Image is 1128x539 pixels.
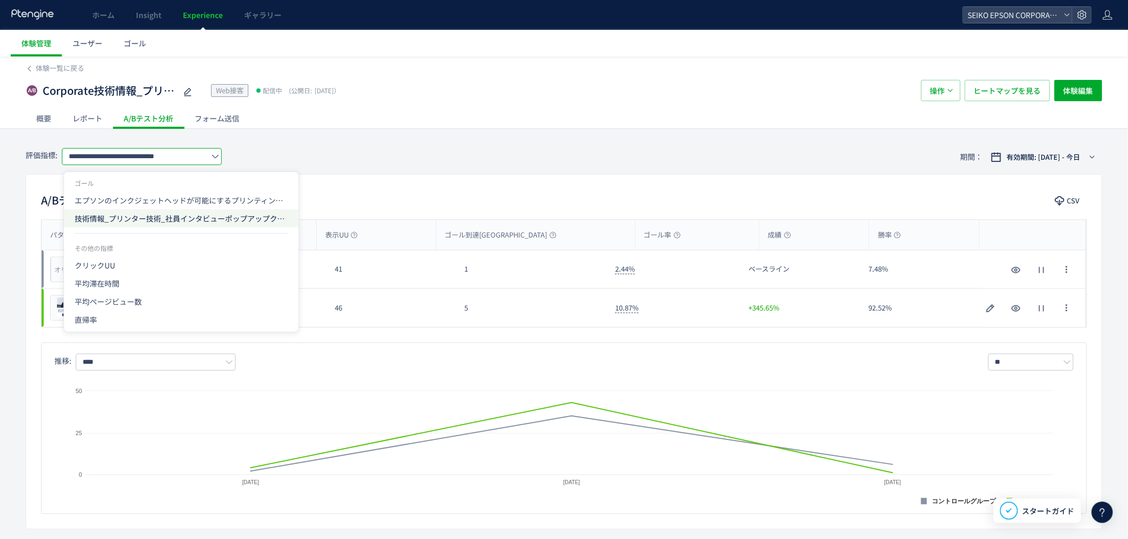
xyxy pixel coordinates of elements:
[53,298,88,318] img: 99cbd0d7719d85ea9cd025752c2627d11756972873389.png
[75,274,288,292] span: 平均滞在時間
[1067,192,1080,209] span: CSV
[75,191,288,209] span: エプソンのインクジェットヘッドが可能にするプリンティングの新領域
[75,256,288,274] span: クリックUU
[1017,497,1049,505] text: パターン 1
[921,80,961,101] button: 操作
[242,479,259,485] text: [DATE]
[930,80,945,101] span: 操作
[1054,80,1102,101] button: 体験編集
[51,257,90,282] div: オリジナル
[644,230,681,240] span: ゴール率
[124,38,146,48] span: ゴール
[92,10,115,20] span: ホーム
[445,230,557,240] span: ゴール到達[GEOGRAPHIC_DATA]
[216,85,244,95] span: Web接客
[326,289,456,327] div: 46
[1022,505,1075,517] span: スタートガイド
[456,289,607,327] div: 5
[456,250,607,288] div: 1
[1050,192,1087,209] button: CSV
[184,108,250,129] div: フォーム送信
[26,108,62,129] div: 概要
[961,148,983,166] span: 期間：
[974,80,1041,101] span: ヒートマップを見る
[326,250,456,288] div: 41
[263,85,282,96] span: 配信中
[965,80,1050,101] button: ヒートマップを見る
[286,86,340,95] span: [DATE]）
[244,10,281,20] span: ギャラリー
[50,230,84,240] span: パターン名
[615,264,635,274] span: 2.44%
[75,292,288,311] span: 平均ページビュー数
[563,479,581,485] text: [DATE]
[26,150,58,160] span: 評価指標:
[41,192,123,209] h2: A/Bテストの結果
[79,471,82,478] text: 0
[136,10,162,20] span: Insight
[43,83,176,99] span: Corporate技術情報_プリンター技術のポップアップ
[325,230,358,240] span: 表示UU
[1007,152,1081,162] span: 有効期間: [DATE] - 今日
[984,149,1102,166] button: 有効期間: [DATE] - 今日
[749,264,790,274] span: ベースライン
[75,311,288,329] span: 直帰率
[76,388,82,394] text: 50
[64,240,299,256] li: その他の指標
[932,497,997,505] text: コントロールグループ
[289,86,312,95] span: (公開日:
[72,38,102,48] span: ユーザー
[860,289,980,327] div: 92.52%
[860,250,980,288] div: 7.48%
[75,209,288,227] span: 技術情報_プリンター技術_社員インタビューポップアップクリック
[21,38,51,48] span: 体験管理
[768,230,791,240] span: 成績
[36,63,84,73] span: 体験一覧に戻る
[64,175,299,191] li: ゴール
[1063,80,1093,101] span: 体験編集
[62,108,113,129] div: レポート
[965,7,1060,23] span: SEIKO EPSON CORPORATION
[615,303,639,313] span: 10.87%
[878,230,901,240] span: 勝率
[884,479,901,485] text: [DATE]
[749,303,780,313] span: +345.65%
[76,430,82,436] text: 25
[183,10,223,20] span: Experience
[113,108,184,129] div: A/Bテスト分析
[54,355,71,366] span: 推移:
